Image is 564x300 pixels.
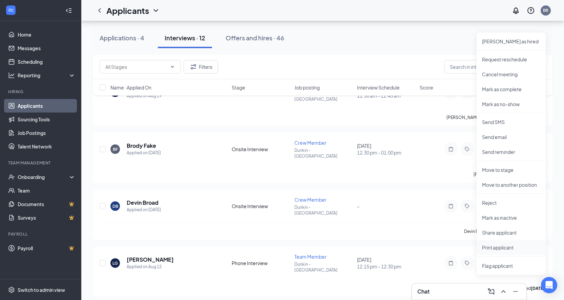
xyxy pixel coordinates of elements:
[8,286,15,293] svg: Settings
[18,197,76,211] a: DocumentsCrown
[447,203,455,209] svg: Note
[18,126,76,140] a: Job Postings
[112,260,118,266] div: LG
[127,263,174,270] div: Applied on Aug 12
[18,241,76,255] a: PayrollCrown
[232,84,245,91] span: Stage
[417,288,430,295] h3: Chat
[184,60,218,74] button: Filter Filters
[152,6,160,15] svg: ChevronDown
[531,286,545,291] b: [DATE]
[463,260,471,266] svg: Tag
[189,63,197,71] svg: Filter
[464,228,546,234] p: Devin Broad has applied more than .
[65,7,72,14] svg: Collapse
[127,256,174,263] h5: [PERSON_NAME]
[498,286,509,297] button: ChevronUp
[18,140,76,153] a: Talent Network
[110,84,151,91] span: Name · Applied On
[100,34,144,42] div: Applications · 4
[18,174,70,180] div: Onboarding
[106,5,149,16] h1: Applicants
[486,286,497,297] button: ComposeMessage
[511,287,520,296] svg: Minimize
[487,287,495,296] svg: ComposeMessage
[357,84,400,91] span: Interview Schedule
[357,142,416,156] div: [DATE]
[232,146,290,153] div: Onsite Interview
[165,34,205,42] div: Interviews · 12
[357,263,416,270] span: 12:15 pm - 12:30 pm
[18,113,76,126] a: Sourcing Tools
[294,197,327,203] span: Crew Member
[18,99,76,113] a: Applicants
[447,260,455,266] svg: Note
[232,260,290,266] div: Phone Interview
[357,149,416,156] span: 12:30 pm - 01:00 pm
[8,160,74,166] div: Team Management
[357,256,416,270] div: [DATE]
[18,41,76,55] a: Messages
[96,6,104,15] svg: ChevronLeft
[447,146,455,152] svg: Note
[18,72,76,79] div: Reporting
[463,203,471,209] svg: Tag
[294,261,353,273] p: Dunkin - [GEOGRAPHIC_DATA]
[127,199,159,206] h5: Devin Broad
[18,28,76,41] a: Home
[420,84,433,91] span: Score
[18,184,76,197] a: Team
[512,6,520,15] svg: Notifications
[127,206,161,213] div: Applied on [DATE]
[294,254,327,260] span: Team Member
[8,89,74,95] div: Hiring
[170,64,175,69] svg: ChevronDown
[8,231,74,237] div: Payroll
[112,203,118,209] div: DB
[127,149,161,156] div: Applied on [DATE]
[294,147,353,159] p: Dunkin - [GEOGRAPHIC_DATA]
[8,72,15,79] svg: Analysis
[113,146,118,152] div: BF
[18,211,76,224] a: SurveysCrown
[444,60,546,74] input: Search in interviews
[294,140,327,146] span: Crew Member
[510,286,521,297] button: Minimize
[357,203,359,209] span: -
[105,63,167,71] input: All Stages
[8,174,15,180] svg: UserCheck
[226,34,284,42] div: Offers and hires · 46
[541,277,557,293] div: Open Intercom Messenger
[232,203,290,209] div: Onsite Interview
[446,115,546,120] p: [PERSON_NAME] has applied more than .
[7,7,14,14] svg: WorkstreamLogo
[127,142,156,149] h5: Brody Fake
[294,84,320,91] span: Job posting
[543,7,548,13] div: BR
[18,286,65,293] div: Switch to admin view
[294,204,353,216] p: Dunkin - [GEOGRAPHIC_DATA]
[527,6,535,15] svg: QuestionInfo
[18,55,76,68] a: Scheduling
[463,146,471,152] svg: Tag
[474,172,546,177] p: [PERSON_NAME] interviewed .
[499,287,507,296] svg: ChevronUp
